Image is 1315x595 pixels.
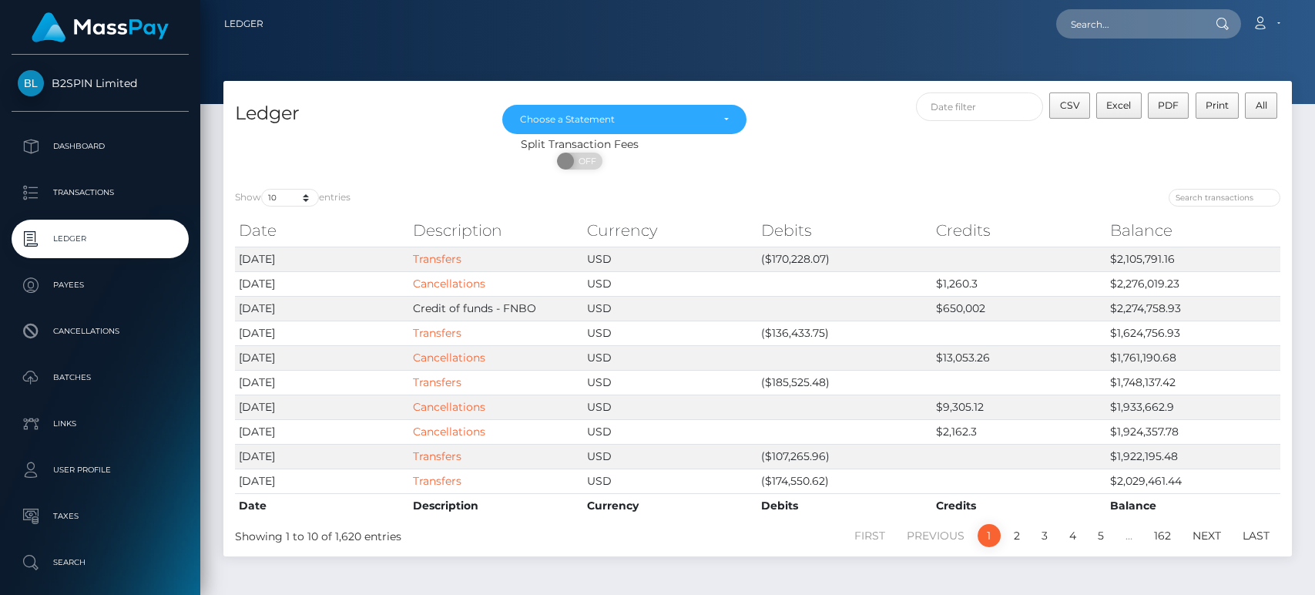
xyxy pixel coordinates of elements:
a: 4 [1061,524,1085,547]
td: ($174,550.62) [757,469,931,493]
td: [DATE] [235,296,409,321]
td: USD [583,370,757,395]
span: All [1256,99,1267,111]
label: Show entries [235,189,351,207]
td: $2,162.3 [932,419,1106,444]
img: B2SPIN Limited [18,70,44,96]
a: Cancellations [413,277,485,291]
a: Dashboard [12,127,189,166]
td: [DATE] [235,469,409,493]
p: Transactions [18,181,183,204]
a: Last [1234,524,1278,547]
a: User Profile [12,451,189,489]
a: Ledger [224,8,263,40]
td: USD [583,395,757,419]
td: $2,274,758.93 [1106,296,1280,321]
td: USD [583,419,757,444]
select: Showentries [261,189,319,207]
td: $2,029,461.44 [1106,469,1280,493]
th: Currency [583,215,757,246]
p: Ledger [18,227,183,250]
a: Batches [12,358,189,397]
th: Date [235,493,409,518]
a: Transfers [413,474,461,488]
td: Credit of funds - FNBO [409,296,583,321]
th: Description [409,215,583,246]
a: Transfers [413,326,461,340]
p: Batches [18,366,183,389]
th: Currency [583,493,757,518]
td: $1,933,662.9 [1106,395,1280,419]
td: USD [583,321,757,345]
td: ($136,433.75) [757,321,931,345]
td: [DATE] [235,370,409,395]
span: PDF [1158,99,1179,111]
td: $1,922,195.48 [1106,444,1280,469]
span: CSV [1060,99,1080,111]
th: Debits [757,493,931,518]
th: Balance [1106,215,1280,246]
span: B2SPIN Limited [12,76,189,90]
a: Transactions [12,173,189,212]
span: Excel [1106,99,1131,111]
td: $13,053.26 [932,345,1106,370]
p: Links [18,412,183,435]
span: Print [1206,99,1229,111]
a: Cancellations [413,425,485,439]
th: Debits [757,215,931,246]
td: USD [583,444,757,469]
td: USD [583,271,757,296]
th: Description [409,493,583,518]
p: Payees [18,274,183,297]
th: Balance [1106,493,1280,518]
td: [DATE] [235,247,409,271]
a: 1 [978,524,1001,547]
td: USD [583,345,757,370]
a: 2 [1005,524,1028,547]
button: PDF [1148,92,1189,119]
th: Credits [932,215,1106,246]
td: $1,748,137.42 [1106,370,1280,395]
td: $650,002 [932,296,1106,321]
th: Date [235,215,409,246]
td: [DATE] [235,345,409,370]
td: $1,761,190.68 [1106,345,1280,370]
a: Transfers [413,252,461,266]
a: Next [1184,524,1229,547]
td: ($185,525.48) [757,370,931,395]
a: Links [12,405,189,443]
a: Transfers [413,375,461,389]
td: $9,305.12 [932,395,1106,419]
td: [DATE] [235,321,409,345]
td: [DATE] [235,271,409,296]
button: Excel [1096,92,1142,119]
td: $1,260.3 [932,271,1106,296]
p: User Profile [18,459,183,482]
div: Choose a Statement [520,113,711,126]
a: Cancellations [12,312,189,351]
input: Search transactions [1169,189,1280,207]
a: 162 [1146,524,1179,547]
a: Taxes [12,497,189,536]
img: MassPay Logo [32,12,169,42]
button: Print [1196,92,1240,119]
div: Showing 1 to 10 of 1,620 entries [235,523,657,545]
a: Search [12,543,189,582]
button: CSV [1049,92,1090,119]
a: 5 [1089,524,1112,547]
p: Search [18,551,183,574]
a: Payees [12,266,189,304]
button: All [1245,92,1277,119]
td: $2,276,019.23 [1106,271,1280,296]
p: Dashboard [18,135,183,158]
a: Ledger [12,220,189,258]
a: Cancellations [413,400,485,414]
td: [DATE] [235,395,409,419]
a: 3 [1033,524,1056,547]
td: ($170,228.07) [757,247,931,271]
th: Credits [932,493,1106,518]
td: USD [583,247,757,271]
h4: Ledger [235,100,479,127]
input: Search... [1056,9,1201,39]
input: Date filter [916,92,1044,121]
